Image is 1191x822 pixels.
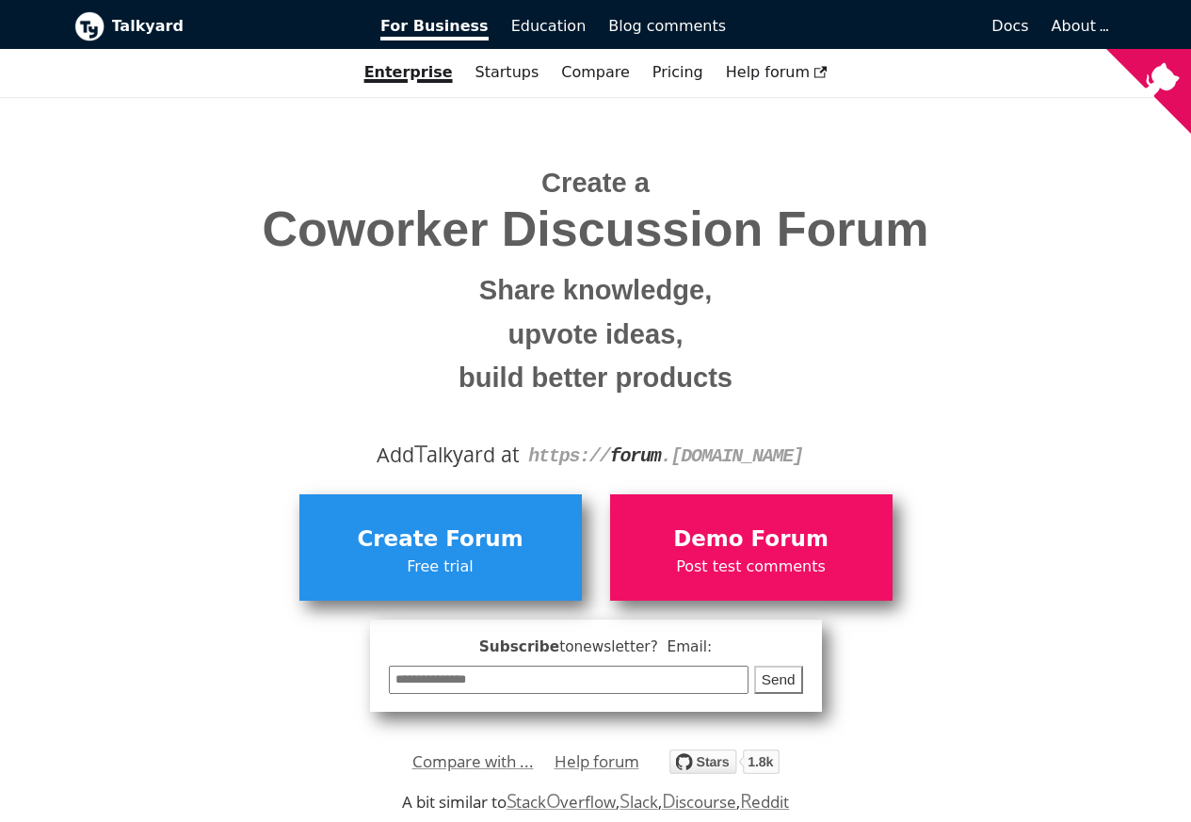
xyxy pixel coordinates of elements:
span: Free trial [309,555,572,579]
a: Compare with ... [412,748,534,776]
a: Help forum [715,56,839,89]
div: Add alkyard at [89,439,1103,471]
span: R [740,787,752,814]
span: S [620,787,630,814]
small: build better products [89,356,1103,400]
span: T [414,436,427,470]
button: Send [754,666,803,695]
span: Subscribe [389,636,803,659]
span: Create a [541,168,650,198]
code: https:// . [DOMAIN_NAME] [528,445,803,467]
a: Talkyard logoTalkyard [74,11,355,41]
a: For Business [369,10,500,42]
a: Reddit [740,791,789,813]
a: Docs [737,10,1040,42]
a: Star debiki/talkyard on GitHub [669,752,780,780]
span: Help forum [726,63,828,81]
span: Blog comments [608,17,726,35]
a: Enterprise [353,56,464,89]
img: talkyard.svg [669,749,780,774]
a: Pricing [641,56,715,89]
a: Help forum [555,748,639,776]
b: Talkyard [112,14,355,39]
span: Docs [991,17,1028,35]
small: Share knowledge, [89,268,1103,313]
span: D [662,787,676,814]
span: Education [511,17,587,35]
img: Talkyard logo [74,11,105,41]
a: StackOverflow [507,791,617,813]
span: For Business [380,17,489,40]
span: Post test comments [620,555,883,579]
a: Slack [620,791,657,813]
strong: forum [610,445,661,467]
a: Discourse [662,791,736,813]
a: Blog comments [597,10,737,42]
span: Coworker Discussion Forum [89,202,1103,256]
span: to newsletter ? Email: [559,638,712,655]
span: S [507,787,517,814]
span: O [546,787,561,814]
span: Create Forum [309,522,572,557]
span: Demo Forum [620,522,883,557]
a: About [1052,17,1106,35]
a: Demo ForumPost test comments [610,494,893,600]
a: Compare [561,63,630,81]
small: upvote ideas, [89,313,1103,357]
a: Startups [464,56,551,89]
a: Create ForumFree trial [299,494,582,600]
a: Education [500,10,598,42]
